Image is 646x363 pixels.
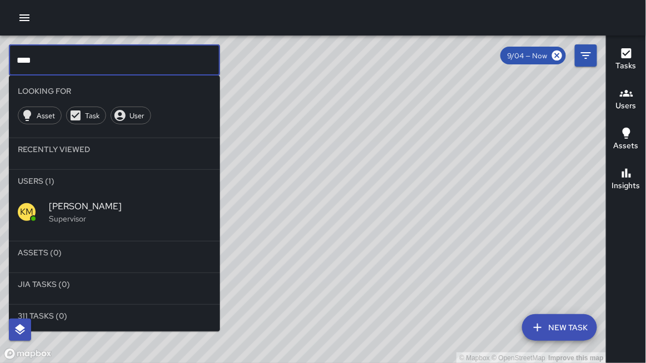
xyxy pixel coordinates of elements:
span: Asset [31,111,61,120]
span: User [123,111,151,120]
h6: Tasks [616,60,637,72]
span: [PERSON_NAME] [49,200,211,213]
div: KM[PERSON_NAME]Supervisor [9,192,220,232]
li: Jia Tasks (0) [9,273,220,295]
p: Supervisor [49,213,211,224]
div: 9/04 — Now [500,47,566,64]
button: Tasks [607,40,646,80]
button: Filters [575,44,597,67]
li: Users (1) [9,170,220,192]
button: Users [607,80,646,120]
div: Asset [18,107,62,124]
li: 311 Tasks (0) [9,305,220,327]
h6: Users [616,100,637,112]
h6: Assets [614,140,639,152]
span: Task [79,111,106,120]
p: KM [20,205,33,219]
div: User [111,107,151,124]
li: Looking For [9,80,220,102]
h6: Insights [612,180,640,192]
button: Assets [607,120,646,160]
button: New Task [522,314,597,341]
div: Task [66,107,106,124]
span: 9/04 — Now [500,51,554,60]
li: Recently Viewed [9,138,220,160]
button: Insights [607,160,646,200]
li: Assets (0) [9,241,220,264]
